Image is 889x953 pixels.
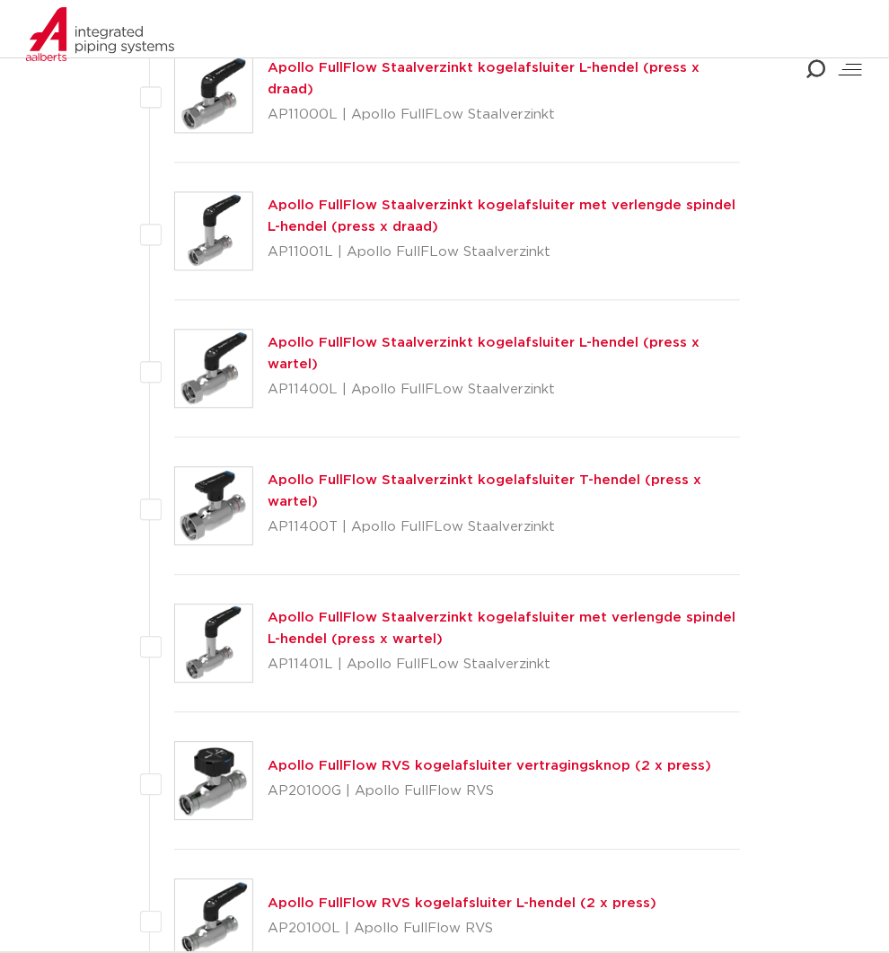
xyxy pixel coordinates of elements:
p: AP20100G | Apollo FullFlow RVS [268,777,711,806]
img: Thumbnail for Apollo FullFlow Staalverzinkt kogelafsluiter L-hendel (press x draad) [175,55,252,132]
p: AP11400L | Apollo FullFLow Staalverzinkt [268,375,740,404]
img: Thumbnail for Apollo FullFlow Staalverzinkt kogelafsluiter met verlengde spindel L-hendel (press ... [175,192,252,269]
a: Apollo FullFlow Staalverzinkt kogelafsluiter met verlengde spindel L-hendel (press x wartel) [268,611,735,646]
img: Thumbnail for Apollo FullFlow Staalverzinkt kogelafsluiter met verlengde spindel L-hendel (press ... [175,604,252,682]
img: Thumbnail for Apollo FullFlow Staalverzinkt kogelafsluiter L-hendel (press x wartel) [175,330,252,407]
p: AP11001L | Apollo FullFLow Staalverzinkt [268,238,740,267]
a: Apollo FullFlow Staalverzinkt kogelafsluiter L-hendel (press x wartel) [268,336,700,371]
p: AP11401L | Apollo FullFLow Staalverzinkt [268,650,740,679]
p: AP11400T | Apollo FullFLow Staalverzinkt [268,513,740,542]
a: Apollo FullFlow RVS kogelafsluiter vertragingsknop (2 x press) [268,759,711,772]
a: Apollo FullFlow RVS kogelafsluiter L-hendel (2 x press) [268,896,656,910]
a: Apollo FullFlow Staalverzinkt kogelafsluiter L-hendel (press x draad) [268,61,700,96]
img: Thumbnail for Apollo FullFlow RVS kogelafsluiter vertragingsknop (2 x press) [175,742,252,819]
p: AP11000L | Apollo FullFLow Staalverzinkt [268,101,740,129]
img: Thumbnail for Apollo FullFlow Staalverzinkt kogelafsluiter T-hendel (press x wartel) [175,467,252,544]
p: AP20100L | Apollo FullFlow RVS [268,914,656,943]
a: Apollo FullFlow Staalverzinkt kogelafsluiter met verlengde spindel L-hendel (press x draad) [268,199,735,234]
a: Apollo FullFlow Staalverzinkt kogelafsluiter T-hendel (press x wartel) [268,473,701,508]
